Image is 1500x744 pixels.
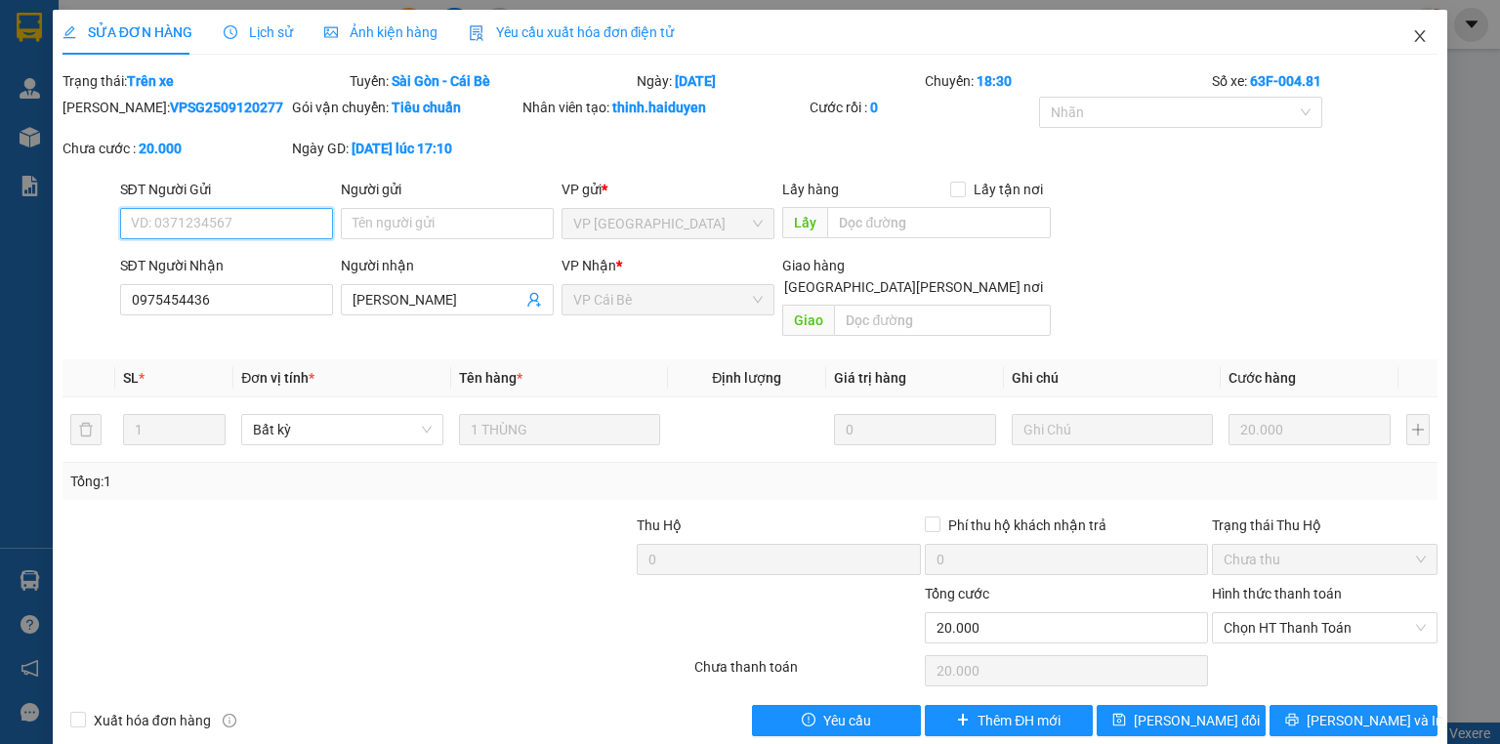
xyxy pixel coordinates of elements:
[1134,710,1260,731] span: [PERSON_NAME] đổi
[637,517,682,533] span: Thu Hộ
[224,25,237,39] span: clock-circle
[823,710,871,731] span: Yêu cầu
[956,713,970,728] span: plus
[127,73,174,89] b: Trên xe
[139,141,182,156] b: 20.000
[834,305,1051,336] input: Dọc đường
[573,209,763,238] span: VP Sài Gòn
[17,63,167,91] div: 02733824879
[810,97,1035,118] div: Cước rồi :
[692,656,922,690] div: Chưa thanh toán
[870,100,878,115] b: 0
[17,17,167,40] div: VP Cái Bè
[1229,370,1296,386] span: Cước hàng
[1270,705,1438,736] button: printer[PERSON_NAME] và In
[181,63,379,110] div: LABO [GEOGRAPHIC_DATA]
[782,207,827,238] span: Lấy
[925,705,1094,736] button: plusThêm ĐH mới
[752,705,921,736] button: exclamation-circleYêu cầu
[224,24,293,40] span: Lịch sử
[1112,713,1126,728] span: save
[120,179,333,200] div: SĐT Người Gửi
[635,70,922,92] div: Ngày:
[1393,10,1447,64] button: Close
[827,207,1051,238] input: Dọc đường
[782,305,834,336] span: Giao
[562,179,774,200] div: VP gửi
[341,255,554,276] div: Người nhận
[1004,359,1221,397] th: Ghi chú
[978,710,1061,731] span: Thêm ĐH mới
[241,370,314,386] span: Đơn vị tính
[923,70,1210,92] div: Chuyến:
[70,414,102,445] button: delete
[352,141,452,156] b: [DATE] lúc 17:10
[562,258,616,273] span: VP Nhận
[86,710,219,731] span: Xuất hóa đơn hàng
[392,73,490,89] b: Sài Gòn - Cái Bè
[1224,545,1426,574] span: Chưa thu
[1097,705,1266,736] button: save[PERSON_NAME] đổi
[324,25,338,39] span: picture
[1210,70,1439,92] div: Số xe:
[925,586,989,601] span: Tổng cước
[1307,710,1443,731] span: [PERSON_NAME] và In
[522,97,806,118] div: Nhân viên tạo:
[62,25,76,39] span: edit
[612,100,706,115] b: thinh.haiduyen
[1224,613,1426,642] span: Chọn HT Thanh Toán
[392,100,461,115] b: Tiêu chuẩn
[712,370,781,386] span: Định lượng
[834,370,906,386] span: Giá trị hàng
[62,24,192,40] span: SỬA ĐƠN HÀNG
[181,110,379,138] div: 0937040848
[181,17,379,63] div: VP [GEOGRAPHIC_DATA]
[469,24,675,40] span: Yêu cầu xuất hóa đơn điện tử
[469,25,484,41] img: icon
[675,73,716,89] b: [DATE]
[70,471,580,492] div: Tổng: 1
[120,255,333,276] div: SĐT Người Nhận
[1229,414,1391,445] input: 0
[341,179,554,200] div: Người gửi
[966,179,1051,200] span: Lấy tận nơi
[526,292,542,308] span: user-add
[223,714,236,727] span: info-circle
[940,515,1114,536] span: Phí thu hộ khách nhận trả
[1285,713,1299,728] span: printer
[1212,586,1342,601] label: Hình thức thanh toán
[459,414,660,445] input: VD: Bàn, Ghế
[17,19,47,39] span: Gửi:
[170,100,283,115] b: VPSG2509120277
[62,97,288,118] div: [PERSON_NAME]:
[802,713,815,728] span: exclamation-circle
[1412,28,1428,44] span: close
[292,138,518,159] div: Ngày GD:
[977,73,1012,89] b: 18:30
[1012,414,1213,445] input: Ghi Chú
[1406,414,1430,445] button: plus
[348,70,635,92] div: Tuyến:
[181,19,228,39] span: Nhận:
[17,40,167,63] div: NỤ CƯỜI MỚI
[324,24,437,40] span: Ảnh kiện hàng
[782,182,839,197] span: Lấy hàng
[459,370,522,386] span: Tên hàng
[776,276,1051,298] span: [GEOGRAPHIC_DATA][PERSON_NAME] nơi
[573,285,763,314] span: VP Cái Bè
[782,258,845,273] span: Giao hàng
[834,414,996,445] input: 0
[253,415,431,444] span: Bất kỳ
[1212,515,1437,536] div: Trạng thái Thu Hộ
[61,70,348,92] div: Trạng thái:
[1250,73,1321,89] b: 63F-004.81
[292,97,518,118] div: Gói vận chuyển:
[123,370,139,386] span: SL
[62,138,288,159] div: Chưa cước :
